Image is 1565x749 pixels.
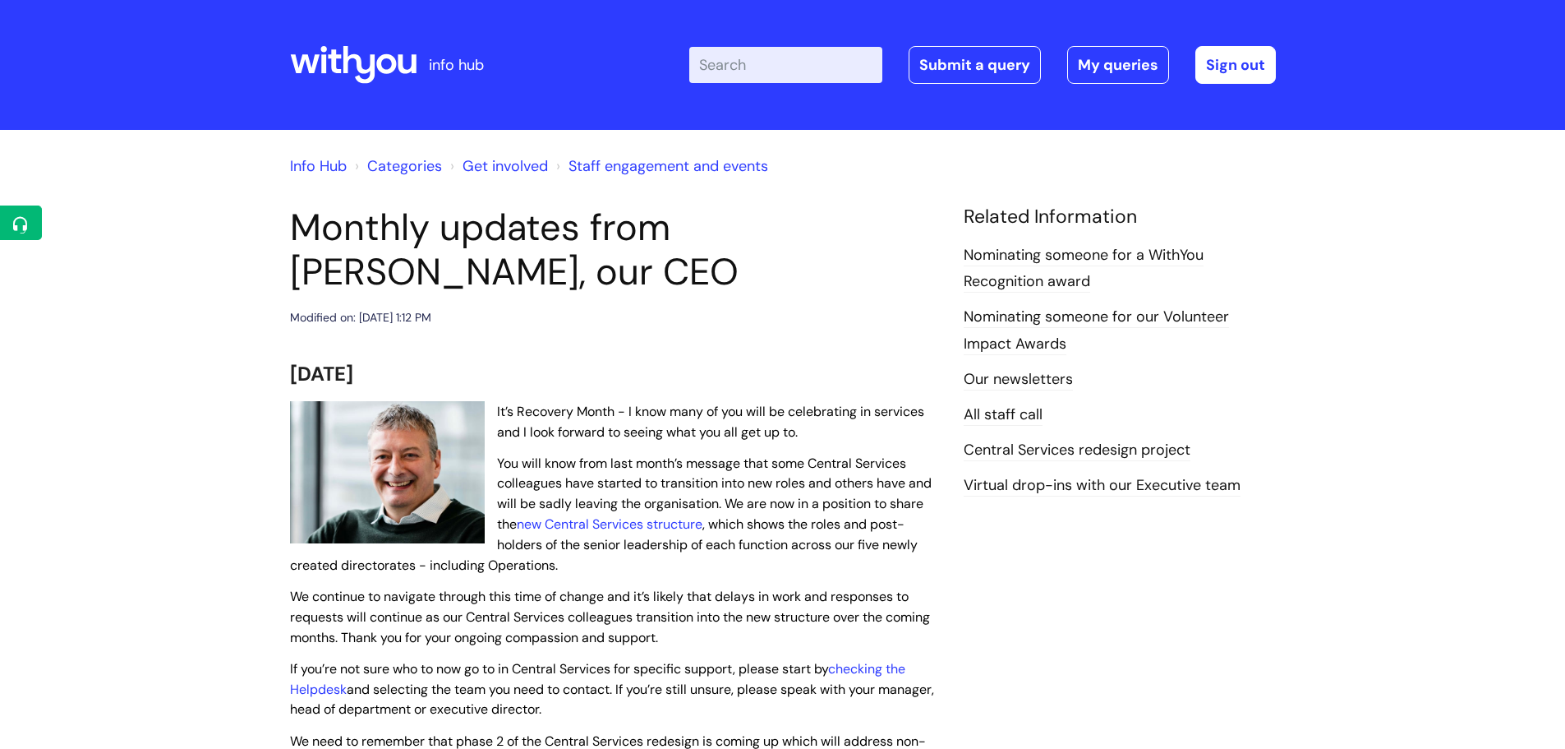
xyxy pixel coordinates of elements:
[964,475,1240,497] a: Virtual drop-ins with our Executive team
[351,153,442,179] li: Solution home
[367,156,442,176] a: Categories
[290,660,934,719] span: If you’re not sure who to now go to in Central Services for specific support, please start by and...
[552,153,768,179] li: Staff engagement and events
[964,440,1190,461] a: Central Services redesign project
[290,588,930,646] span: We continue to navigate through this time of change and it’s likely that delays in work and respo...
[689,46,1276,84] div: | -
[568,156,768,176] a: Staff engagement and events
[964,369,1073,391] a: Our newsletters
[290,361,353,386] span: [DATE]
[1195,46,1276,84] a: Sign out
[463,156,548,176] a: Get involved
[290,660,905,698] a: checking the Helpdesk
[1067,46,1169,84] a: My queries
[290,307,431,328] div: Modified on: [DATE] 1:12 PM
[964,307,1229,354] a: Nominating someone for our Volunteer Impact Awards
[517,516,702,533] a: new Central Services structure
[290,455,932,574] span: You will know from last month’s message that some Central Services colleagues have started to tra...
[446,153,548,179] li: Get involved
[497,403,924,441] span: It’s Recovery Month - I know many of you will be celebrating in services and I look forward to se...
[964,245,1204,293] a: Nominating someone for a WithYou Recognition award
[909,46,1041,84] a: Submit a query
[964,405,1043,426] a: All staff call
[689,47,882,83] input: Search
[290,156,347,176] a: Info Hub
[290,206,939,294] h1: Monthly updates from [PERSON_NAME], our CEO
[964,206,1276,229] h4: Related Information
[429,52,484,78] p: info hub
[290,401,485,544] img: WithYou Chief Executive Simon Phillips pictured looking at the camera and smiling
